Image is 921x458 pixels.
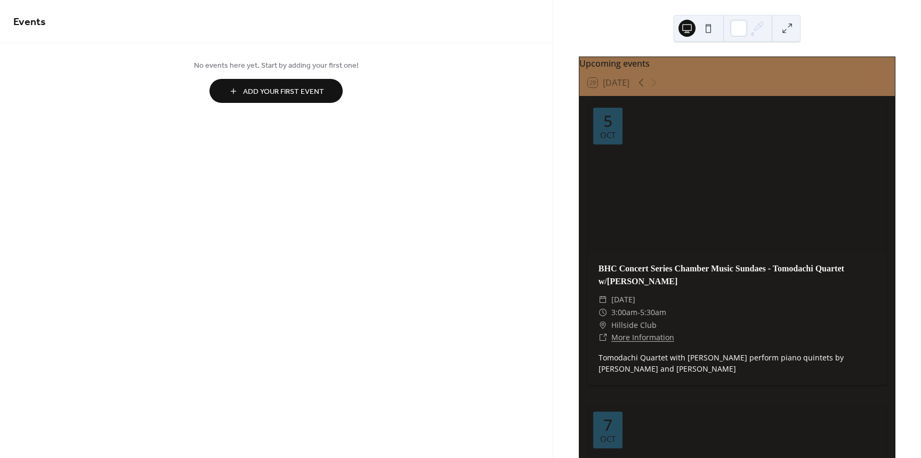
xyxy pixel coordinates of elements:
button: Add Your First Event [209,79,343,103]
a: BHC Concert Series Chamber Music Sundaes - Tomodachi Quartet w/[PERSON_NAME] [599,264,844,286]
a: More Information [611,332,674,342]
div: Oct [600,131,616,139]
span: - [637,306,640,319]
div: ​ [599,293,607,306]
span: Hillside Club [611,319,657,332]
div: Oct [600,435,616,443]
span: 3:00am [611,306,637,319]
span: Events [13,12,46,33]
div: 5 [603,113,612,129]
span: Add Your First Event [243,86,324,98]
div: ​ [599,319,607,332]
a: Add Your First Event [13,79,539,103]
span: [DATE] [611,293,635,306]
div: ​ [599,331,607,344]
span: 5:30am [640,306,666,319]
span: No events here yet. Start by adding your first one! [13,60,539,71]
div: Tomodachi Quartet with [PERSON_NAME] perform piano quintets by [PERSON_NAME] and [PERSON_NAME] [588,352,886,374]
div: Upcoming events [579,57,895,70]
div: 7 [603,417,612,433]
div: ​ [599,306,607,319]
